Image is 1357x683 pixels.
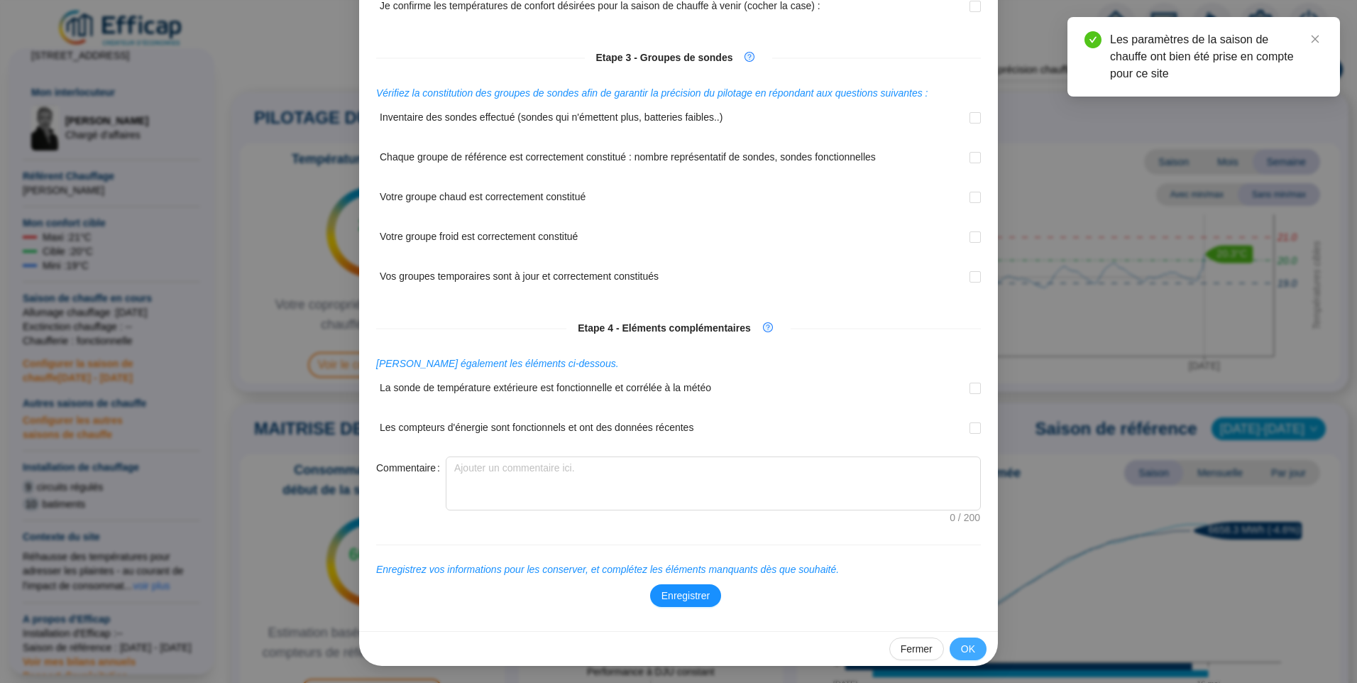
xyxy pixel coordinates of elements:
[376,87,928,99] span: Vérifiez la constitution des groupes de sondes afin de garantir la précision du pilotage en répon...
[596,52,733,63] strong: Etape 3 - Groupes de sondes
[376,564,839,575] span: Enregistrez vos informations pour les conserver, et complétez les éléments manquants dès que souh...
[961,642,975,657] span: OK
[380,420,693,453] span: Les compteurs d'énergie sont fonctionnels et ont des données récentes
[1084,31,1101,48] span: check-circle
[950,638,987,660] button: OK
[376,457,446,479] label: Commentaire
[446,457,980,510] textarea: Commentaire
[380,110,723,143] span: Inventaire des sondes effectué (sondes qui n'émettent plus, batteries faibles..)
[380,269,659,302] span: Vos groupes temporaires sont à jour et correctement constitués
[661,589,710,603] span: Enregistrer
[745,52,754,62] span: question-circle
[380,229,578,262] span: Votre groupe froid est correctement constitué
[650,584,721,607] button: Enregistrer
[380,150,876,182] span: Chaque groupe de référence est correctement constitué : nombre représentatif de sondes, sondes fo...
[1110,31,1323,82] div: Les paramètres de la saison de chauffe ont bien été prise en compte pour ce site
[1307,31,1323,47] a: Close
[376,358,619,369] span: [PERSON_NAME] également les éléments ci-dessous.
[380,190,586,222] span: Votre groupe chaud est correctement constitué
[889,638,944,660] button: Fermer
[380,381,711,413] span: La sonde de température extérieure est fonctionnelle et corrélée à la météo
[763,322,773,332] span: question-circle
[578,322,751,334] strong: Etape 4 - Eléments complémentaires
[1310,34,1320,44] span: close
[901,642,933,657] span: Fermer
